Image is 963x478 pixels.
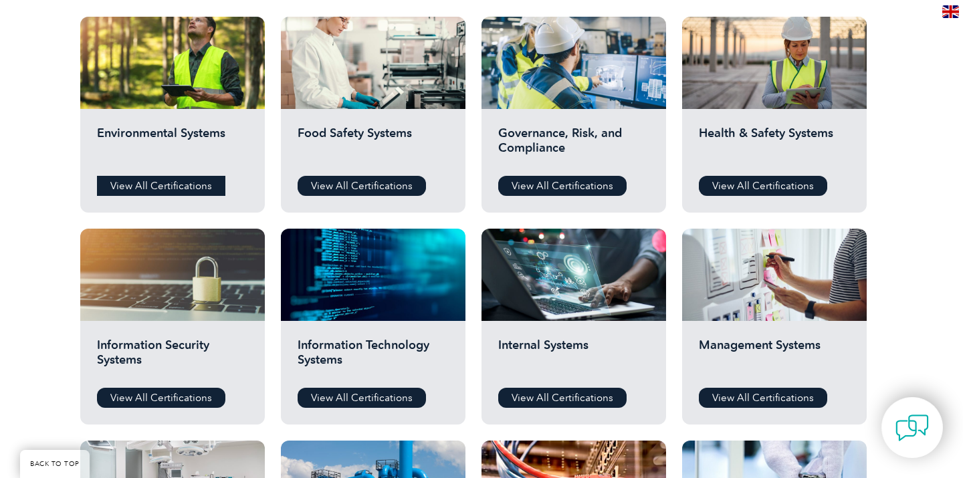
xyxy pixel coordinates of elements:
[942,5,959,18] img: en
[20,450,90,478] a: BACK TO TOP
[498,338,649,378] h2: Internal Systems
[699,338,850,378] h2: Management Systems
[97,176,225,196] a: View All Certifications
[895,411,929,445] img: contact-chat.png
[298,338,449,378] h2: Information Technology Systems
[298,126,449,166] h2: Food Safety Systems
[699,176,827,196] a: View All Certifications
[699,388,827,408] a: View All Certifications
[298,388,426,408] a: View All Certifications
[498,126,649,166] h2: Governance, Risk, and Compliance
[97,388,225,408] a: View All Certifications
[498,388,627,408] a: View All Certifications
[699,126,850,166] h2: Health & Safety Systems
[298,176,426,196] a: View All Certifications
[97,126,248,166] h2: Environmental Systems
[498,176,627,196] a: View All Certifications
[97,338,248,378] h2: Information Security Systems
